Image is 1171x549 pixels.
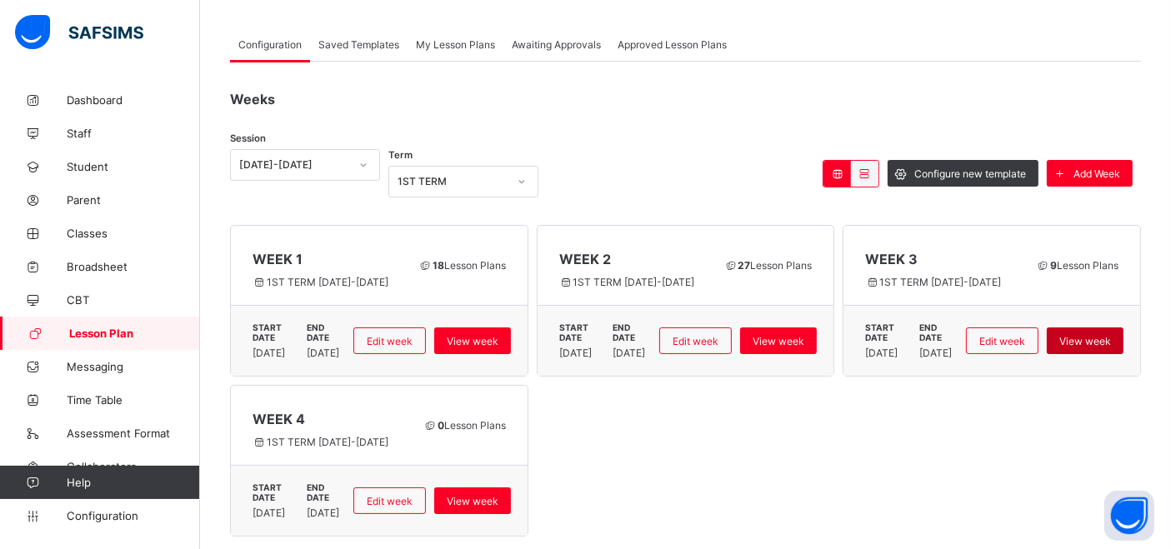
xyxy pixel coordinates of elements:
span: [DATE] [865,347,909,359]
span: Student [67,160,200,173]
b: 27 [738,259,750,272]
span: [DATE] [307,507,340,519]
span: START DATE [559,322,608,342]
span: Edit week [979,335,1025,347]
span: Edit week [367,495,413,507]
span: END DATE [307,322,345,342]
span: Session [230,132,266,144]
span: 1ST TERM [DATE]-[DATE] [865,276,1018,288]
span: END DATE [613,322,651,342]
img: safsims [15,15,143,50]
span: END DATE [307,482,345,502]
span: START DATE [865,322,914,342]
span: WEEK 1 [253,251,400,267]
span: Classes [67,227,200,240]
span: Edit week [673,335,718,347]
span: Configuration [238,38,302,51]
span: [DATE] [919,347,953,359]
span: Approved Lesson Plans [618,38,727,51]
span: 1ST TERM [DATE]-[DATE] [253,436,405,448]
span: Parent [67,193,200,207]
span: Awaiting Approvals [512,38,601,51]
span: WEEK 2 [559,251,706,267]
b: 9 [1050,259,1057,272]
span: [DATE] [307,347,340,359]
span: WEEK 4 [253,411,405,427]
span: END DATE [919,322,958,342]
span: Add Week [1073,167,1120,180]
b: 0 [438,419,444,432]
span: 1ST TERM [DATE]-[DATE] [253,276,400,288]
span: Staff [67,127,200,140]
span: WEEK 3 [865,251,1018,267]
span: Dashboard [67,93,200,107]
span: [DATE] [253,347,297,359]
span: View week [1059,335,1111,347]
span: Configuration [67,509,199,522]
span: 1ST TERM [DATE]-[DATE] [559,276,706,288]
span: START DATE [253,322,302,342]
span: Lesson Plans [423,419,506,432]
span: View week [447,495,498,507]
span: Edit week [367,335,413,347]
b: 18 [433,259,444,272]
span: Assessment Format [67,427,200,440]
button: Open asap [1104,491,1154,541]
span: Messaging [67,360,200,373]
span: Weeks [230,91,275,107]
span: Lesson Plans [724,259,813,272]
div: 1ST TERM [398,176,508,188]
span: CBT [67,293,200,307]
span: Configure new template [914,167,1026,180]
span: Help [67,476,199,489]
span: Saved Templates [318,38,399,51]
span: START DATE [253,482,302,502]
span: My Lesson Plans [416,38,495,51]
span: [DATE] [613,347,646,359]
span: Lesson Plans [1036,259,1118,272]
span: Time Table [67,393,200,407]
div: [DATE]-[DATE] [239,159,349,172]
span: Lesson Plans [418,259,506,272]
span: [DATE] [253,507,297,519]
span: Broadsheet [67,260,200,273]
span: View week [447,335,498,347]
span: [DATE] [559,347,603,359]
span: Lesson Plan [69,327,200,340]
span: Collaborators [67,460,200,473]
span: Term [388,149,413,161]
span: View week [753,335,804,347]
